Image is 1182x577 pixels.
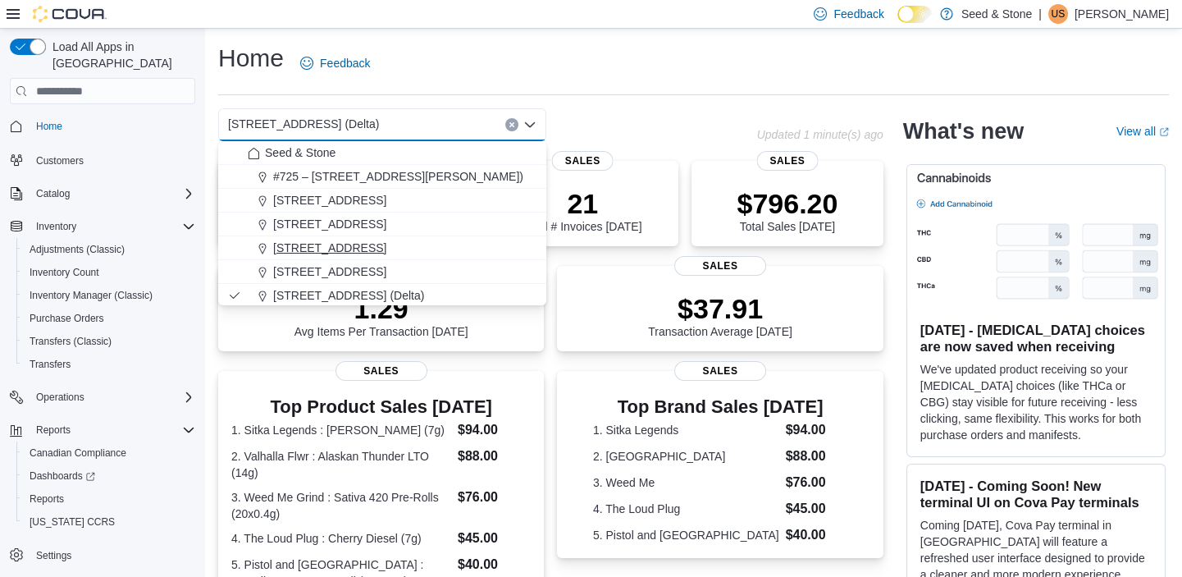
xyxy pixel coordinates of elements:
button: Operations [30,387,91,407]
a: Customers [30,151,90,171]
h3: Top Product Sales [DATE] [231,397,531,417]
button: [US_STATE] CCRS [16,511,202,533]
span: Sales [674,361,766,381]
dt: 3. Weed Me [593,474,779,491]
a: Adjustments (Classic) [23,240,131,259]
span: Canadian Compliance [30,446,126,460]
span: [STREET_ADDRESS] [273,216,386,232]
span: Adjustments (Classic) [23,240,195,259]
dt: 4. The Loud Plug : Cherry Diesel (7g) [231,530,451,547]
div: Upminderjit Singh [1048,4,1068,24]
span: Dashboards [30,469,95,483]
dd: $40.00 [458,555,531,575]
button: Canadian Compliance [16,442,202,465]
p: Seed & Stone [961,4,1032,24]
a: Canadian Compliance [23,443,133,463]
a: Inventory Manager (Classic) [23,286,159,305]
button: Seed & Stone [218,141,546,165]
p: $796.20 [737,187,837,220]
div: Avg Items Per Transaction [DATE] [294,292,468,338]
span: Purchase Orders [30,312,104,325]
div: Total Sales [DATE] [737,187,837,233]
span: Home [36,120,62,133]
button: Settings [3,543,202,567]
span: #725 – [STREET_ADDRESS][PERSON_NAME]) [273,168,523,185]
dt: 1. Sitka Legends [593,422,779,438]
span: Customers [30,149,195,170]
span: Washington CCRS [23,512,195,532]
span: Inventory Count [30,266,99,279]
span: Sales [674,256,766,276]
p: [PERSON_NAME] [1075,4,1169,24]
p: 21 [523,187,641,220]
button: Reports [3,419,202,442]
span: Customers [36,154,84,167]
button: Transfers (Classic) [16,330,202,353]
span: Feedback [833,6,883,22]
button: Adjustments (Classic) [16,238,202,261]
button: Purchase Orders [16,307,202,330]
a: Dashboards [16,465,202,488]
a: [US_STATE] CCRS [23,512,121,532]
a: Purchase Orders [23,309,111,328]
button: Transfers [16,353,202,376]
dt: 1. Sitka Legends : [PERSON_NAME] (7g) [231,422,451,438]
span: Inventory Manager (Classic) [23,286,195,305]
span: Reports [36,424,71,437]
dd: $76.00 [458,488,531,507]
div: Total # Invoices [DATE] [523,187,641,233]
span: Inventory Count [23,263,195,282]
a: Dashboards [23,466,102,486]
button: [STREET_ADDRESS] [218,213,546,236]
button: Home [3,114,202,138]
button: Clear input [505,118,518,131]
svg: External link [1159,127,1169,137]
dt: 4. The Loud Plug [593,501,779,517]
span: Reports [23,489,195,509]
dd: $94.00 [458,420,531,440]
button: [STREET_ADDRESS] [218,236,546,260]
h1: Home [218,42,284,75]
button: [STREET_ADDRESS] [218,189,546,213]
span: Sales [552,151,614,171]
button: Reports [16,488,202,511]
span: Purchase Orders [23,309,195,328]
dd: $40.00 [786,525,848,545]
span: US [1052,4,1066,24]
a: Transfers [23,355,77,374]
button: Reports [30,420,77,440]
input: Dark Mode [897,6,932,23]
dd: $94.00 [786,420,848,440]
button: #725 – [STREET_ADDRESS][PERSON_NAME]) [218,165,546,189]
span: Home [30,116,195,136]
button: [STREET_ADDRESS] [218,260,546,284]
span: Feedback [320,55,370,71]
button: [STREET_ADDRESS] (Delta) [218,284,546,308]
span: Transfers [23,355,195,374]
dd: $88.00 [786,446,848,466]
a: Reports [23,489,71,509]
span: Transfers (Classic) [30,335,112,348]
button: Close list of options [523,118,536,131]
span: Reports [30,492,64,506]
img: Cova [33,6,107,22]
span: Settings [36,549,71,562]
a: Home [30,117,69,136]
dt: 3. Weed Me Grind : Sativa 420 Pre-Rolls (20x0.4g) [231,489,451,522]
a: Inventory Count [23,263,106,282]
span: [STREET_ADDRESS] [273,192,386,208]
span: Transfers [30,358,71,371]
span: Inventory [36,220,76,233]
h3: Top Brand Sales [DATE] [593,397,847,417]
span: Canadian Compliance [23,443,195,463]
span: Settings [30,545,195,566]
button: Inventory Count [16,261,202,284]
div: Transaction Average [DATE] [648,292,792,338]
a: Settings [30,546,78,566]
a: Feedback [294,47,377,80]
span: Dark Mode [897,23,898,24]
p: $37.91 [648,292,792,325]
dt: 2. Valhalla Flwr : Alaskan Thunder LTO (14g) [231,448,451,481]
dt: 5. Pistol and [GEOGRAPHIC_DATA] [593,527,779,543]
button: Inventory [30,217,83,236]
